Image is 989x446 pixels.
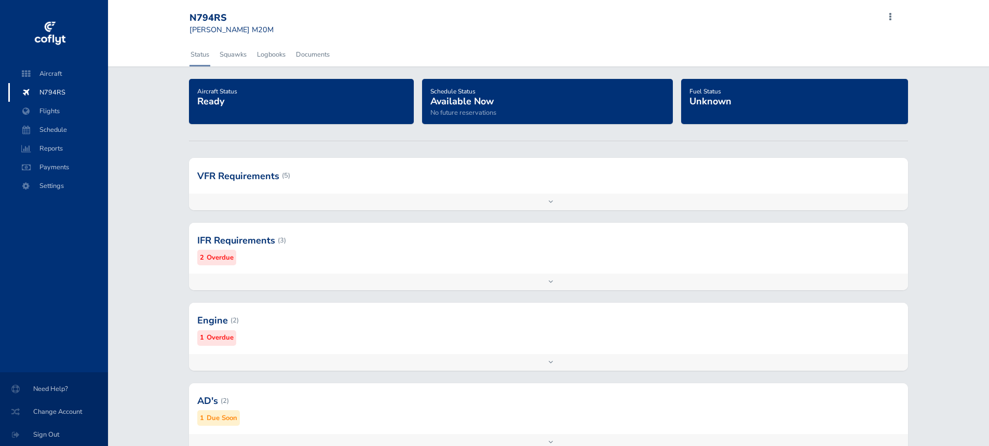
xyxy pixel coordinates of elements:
[12,380,96,398] span: Need Help?
[19,64,98,83] span: Aircraft
[207,413,237,424] small: Due Soon
[197,87,237,96] span: Aircraft Status
[430,84,494,108] a: Schedule StatusAvailable Now
[19,158,98,177] span: Payments
[689,87,721,96] span: Fuel Status
[189,43,210,66] a: Status
[189,24,274,35] small: [PERSON_NAME] M20M
[19,120,98,139] span: Schedule
[189,12,274,24] div: N794RS
[207,332,234,343] small: Overdue
[689,95,731,107] span: Unknown
[219,43,248,66] a: Squawks
[430,108,496,117] span: No future reservations
[19,102,98,120] span: Flights
[12,402,96,421] span: Change Account
[295,43,331,66] a: Documents
[430,95,494,107] span: Available Now
[19,83,98,102] span: N794RS
[256,43,287,66] a: Logbooks
[430,87,476,96] span: Schedule Status
[207,252,234,263] small: Overdue
[33,18,67,49] img: coflyt logo
[197,95,224,107] span: Ready
[19,177,98,195] span: Settings
[12,425,96,444] span: Sign Out
[19,139,98,158] span: Reports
